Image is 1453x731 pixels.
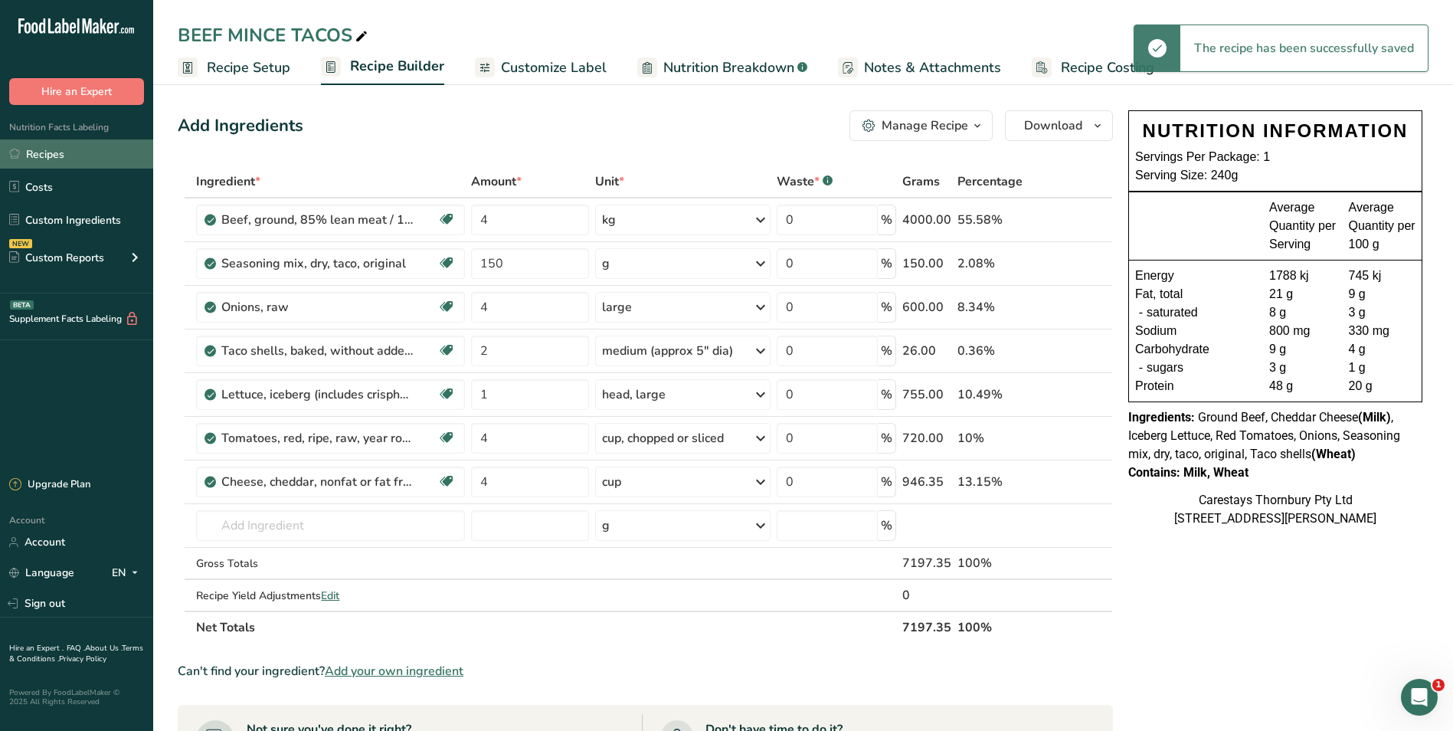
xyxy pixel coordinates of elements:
div: Contains: Milk, Wheat [1128,464,1422,482]
div: head, large [602,385,666,404]
div: cup [602,473,621,491]
span: Energy [1135,267,1174,285]
div: Carestays Thornbury Pty Ltd [STREET_ADDRESS][PERSON_NAME] [1128,491,1422,528]
div: 9 g [1269,340,1337,359]
div: 755.00 [902,385,951,404]
button: Download [1005,110,1113,141]
div: Manage Recipe [882,116,968,135]
a: Customize Label [475,51,607,85]
a: Nutrition Breakdown [637,51,807,85]
span: Edit [321,588,339,603]
div: Add Ingredients [178,113,303,139]
div: g [602,516,610,535]
th: 7197.35 [899,611,954,643]
a: Privacy Policy [59,654,106,664]
div: 0 [902,586,951,605]
div: Average Quantity per 100 g [1349,198,1416,254]
div: 0.36% [957,342,1040,360]
div: Beef, ground, 85% lean meat / 15% fat, crumbles, cooked, pan-browned [221,211,413,229]
div: medium (approx 5" dia) [602,342,733,360]
span: Recipe Builder [350,56,444,77]
a: Hire an Expert . [9,643,64,654]
div: Seasoning mix, dry, taco, original [221,254,413,273]
div: Can't find your ingredient? [178,662,1113,680]
div: 330 mg [1349,322,1416,340]
div: 48 g [1269,377,1337,395]
span: Ground Beef, Cheddar Cheese , Iceberg Lettuce, Red Tomatoes, Onions, Seasoning mix, dry, taco, or... [1128,410,1400,461]
div: g [602,254,610,273]
div: 3 g [1349,303,1416,322]
b: (Wheat) [1311,447,1356,461]
div: 600.00 [902,298,951,316]
div: 13.15% [957,473,1040,491]
div: Serving Size: 240g [1135,166,1415,185]
div: - [1135,359,1147,377]
div: Tomatoes, red, ripe, raw, year round average [221,429,413,447]
div: large [602,298,632,316]
div: BEEF MINCE TACOS [178,21,371,49]
a: Recipe Builder [321,49,444,86]
div: Lettuce, iceberg (includes crisphead types), raw [221,385,413,404]
div: 10% [957,429,1040,447]
span: Recipe Setup [207,57,290,78]
span: Add your own ingredient [325,662,463,680]
span: Protein [1135,377,1174,395]
div: 150.00 [902,254,951,273]
div: NUTRITION INFORMATION [1135,117,1415,145]
span: Grams [902,172,940,191]
span: Fat, total [1135,285,1183,303]
a: Terms & Conditions . [9,643,143,664]
span: Unit [595,172,624,191]
div: 8 g [1269,303,1337,322]
div: 1 g [1349,359,1416,377]
a: FAQ . [67,643,85,654]
input: Add Ingredient [196,510,464,541]
button: Manage Recipe [849,110,993,141]
div: Cheese, cheddar, nonfat or fat free [221,473,413,491]
div: Custom Reports [9,250,104,266]
div: 946.35 [902,473,951,491]
span: sugars [1147,359,1183,377]
div: Average Quantity per Serving [1269,198,1337,254]
div: Onions, raw [221,298,413,316]
div: Gross Totals [196,556,464,572]
div: 3 g [1269,359,1337,377]
div: 2.08% [957,254,1040,273]
a: Notes & Attachments [838,51,1001,85]
div: 100% [957,554,1040,572]
div: 8.34% [957,298,1040,316]
a: Recipe Setup [178,51,290,85]
span: Percentage [957,172,1023,191]
div: 745 kj [1349,267,1416,285]
b: (Milk) [1358,410,1391,425]
a: Recipe Costing [1032,51,1154,85]
div: 4 g [1349,340,1416,359]
div: 4000.00 [902,211,951,229]
span: Carbohydrate [1135,340,1209,359]
div: 800 mg [1269,322,1337,340]
span: Amount [471,172,522,191]
div: cup, chopped or sliced [602,429,724,447]
th: 100% [954,611,1043,643]
th: Net Totals [193,611,898,643]
span: Customize Label [501,57,607,78]
div: 9 g [1349,285,1416,303]
div: 7197.35 [902,554,951,572]
span: saturated [1147,303,1198,322]
span: Notes & Attachments [864,57,1001,78]
span: Recipe Costing [1061,57,1154,78]
div: Taco shells, baked, without added salt [221,342,413,360]
div: 21 g [1269,285,1337,303]
div: - [1135,303,1147,322]
div: Waste [777,172,833,191]
div: Servings Per Package: 1 [1135,148,1415,166]
a: Language [9,559,74,586]
span: Sodium [1135,322,1176,340]
div: The recipe has been successfully saved [1180,25,1428,71]
iframe: Intercom live chat [1401,679,1438,716]
span: Nutrition Breakdown [663,57,794,78]
span: Download [1024,116,1082,135]
div: Upgrade Plan [9,477,90,493]
div: 55.58% [957,211,1040,229]
div: BETA [10,300,34,310]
